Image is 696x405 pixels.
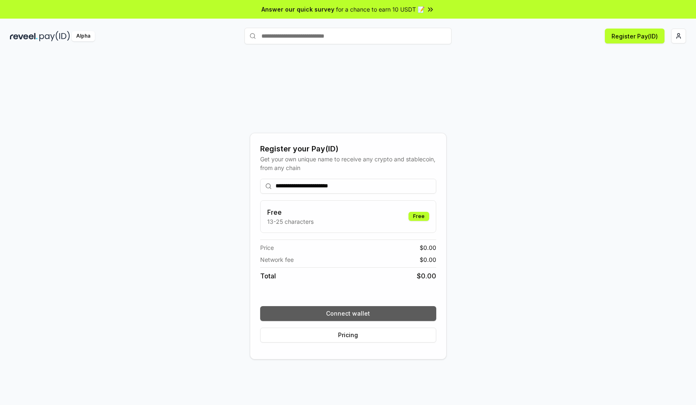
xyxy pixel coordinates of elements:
img: reveel_dark [10,31,38,41]
span: $ 0.00 [417,271,436,281]
div: Register your Pay(ID) [260,143,436,155]
span: Total [260,271,276,281]
button: Connect wallet [260,306,436,321]
span: $ 0.00 [420,243,436,252]
button: Pricing [260,328,436,343]
div: Alpha [72,31,95,41]
span: for a chance to earn 10 USDT 📝 [336,5,425,14]
h3: Free [267,207,314,217]
div: Get your own unique name to receive any crypto and stablecoin, from any chain [260,155,436,172]
button: Register Pay(ID) [605,29,665,43]
span: Network fee [260,255,294,264]
span: $ 0.00 [420,255,436,264]
img: pay_id [39,31,70,41]
span: Answer our quick survey [261,5,334,14]
span: Price [260,243,274,252]
p: 13-25 characters [267,217,314,226]
div: Free [408,212,429,221]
